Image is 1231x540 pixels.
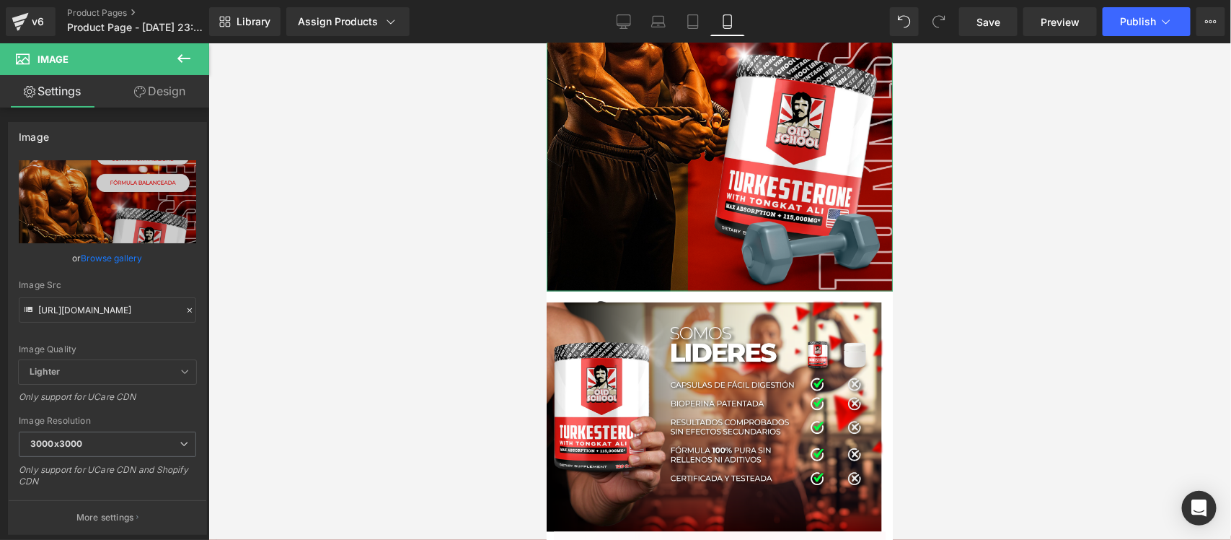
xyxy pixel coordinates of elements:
[1196,7,1225,36] button: More
[298,14,398,29] div: Assign Products
[9,500,206,534] button: More settings
[976,14,1000,30] span: Save
[19,297,196,323] input: Link
[19,391,196,412] div: Only support for UCare CDN
[641,7,676,36] a: Laptop
[6,7,56,36] a: v6
[19,251,196,266] div: or
[107,75,212,108] a: Design
[67,22,206,33] span: Product Page - [DATE] 23:02:10
[19,123,49,143] div: Image
[710,7,745,36] a: Mobile
[19,464,196,497] div: Only support for UCare CDN and Shopify CDN
[925,7,953,36] button: Redo
[1041,14,1080,30] span: Preview
[209,7,281,36] a: New Library
[19,280,196,290] div: Image Src
[237,15,270,28] span: Library
[67,7,233,19] a: Product Pages
[606,7,641,36] a: Desktop
[19,344,196,354] div: Image Quality
[1182,491,1217,526] div: Open Intercom Messenger
[30,438,82,449] b: 3000x3000
[1120,16,1156,27] span: Publish
[76,511,134,524] p: More settings
[37,53,69,65] span: Image
[19,416,196,426] div: Image Resolution
[676,7,710,36] a: Tablet
[1103,7,1191,36] button: Publish
[30,366,60,377] b: Lighter
[1023,7,1097,36] a: Preview
[29,12,47,31] div: v6
[81,245,143,271] a: Browse gallery
[890,7,919,36] button: Undo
